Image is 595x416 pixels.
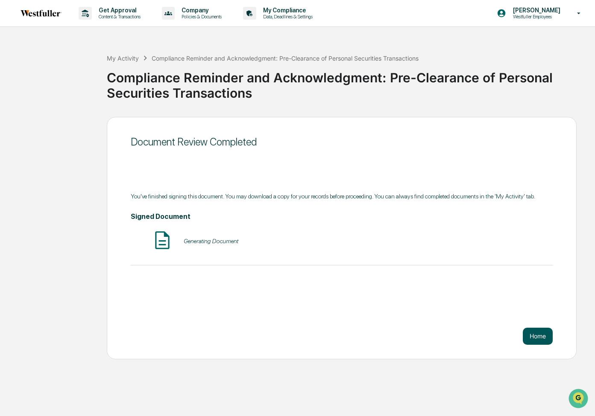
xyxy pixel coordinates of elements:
[17,108,55,116] span: Preclearance
[85,145,103,151] span: Pylon
[5,104,59,119] a: 🖐️Preclearance
[152,230,173,251] img: Document Icon
[131,136,553,148] div: Document Review Completed
[17,124,54,132] span: Data Lookup
[145,68,155,78] button: Start new chat
[152,55,419,62] div: Compliance Reminder and Acknowledgment: Pre-Clearance of Personal Securities Transactions
[9,65,24,81] img: 1746055101610-c473b297-6a78-478c-a979-82029cc54cd1
[107,63,591,101] div: Compliance Reminder and Acknowledgment: Pre-Clearance of Personal Securities Transactions
[59,104,109,119] a: 🗄️Attestations
[107,55,139,62] div: My Activity
[256,7,317,14] p: My Compliance
[506,7,565,14] p: [PERSON_NAME]
[5,120,57,136] a: 🔎Data Lookup
[506,14,565,20] p: Westfuller Employees
[9,125,15,131] div: 🔎
[175,7,226,14] p: Company
[9,18,155,32] p: How can we help?
[92,7,145,14] p: Get Approval
[9,108,15,115] div: 🖐️
[184,238,238,244] div: Generating Document
[60,144,103,151] a: Powered byPylon
[256,14,317,20] p: Data, Deadlines & Settings
[92,14,145,20] p: Content & Transactions
[523,328,553,345] button: Home
[131,212,553,221] h4: Signed Document
[29,74,108,81] div: We're available if you need us!
[62,108,69,115] div: 🗄️
[568,388,591,411] iframe: Open customer support
[21,10,62,17] img: logo
[70,108,106,116] span: Attestations
[29,65,140,74] div: Start new chat
[131,193,553,200] div: You've finished signing this document. You may download a copy for your records before proceeding...
[175,14,226,20] p: Policies & Documents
